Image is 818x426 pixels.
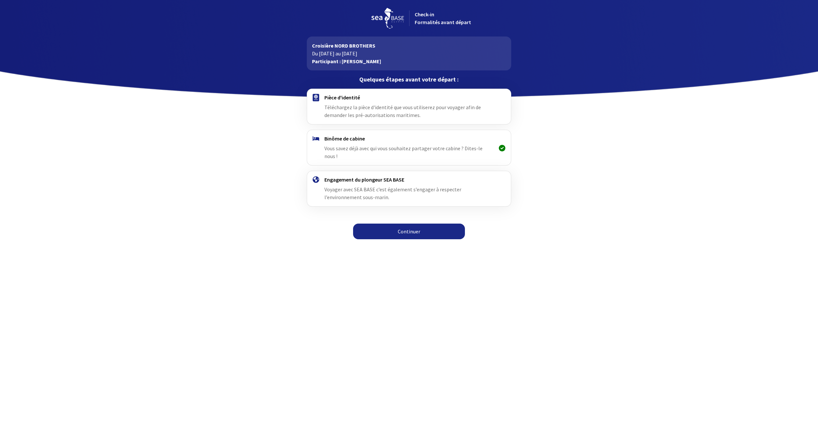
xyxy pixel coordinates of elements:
span: Voyager avec SEA BASE c’est également s’engager à respecter l’environnement sous-marin. [324,186,461,200]
h4: Binôme de cabine [324,135,494,142]
a: Continuer [353,224,465,239]
img: engagement.svg [313,176,319,183]
span: Vous savez déjà avec qui vous souhaitez partager votre cabine ? Dites-le nous ! [324,145,483,159]
p: Quelques étapes avant votre départ : [307,76,511,83]
img: binome.svg [313,136,319,141]
h4: Pièce d'identité [324,94,494,101]
span: Check-in Formalités avant départ [415,11,471,25]
span: Téléchargez la pièce d'identité que vous utiliserez pour voyager afin de demander les pré-autoris... [324,104,481,118]
p: Du [DATE] au [DATE] [312,50,506,57]
p: Participant : [PERSON_NAME] [312,57,506,65]
p: Croisière NORD BROTHERS [312,42,506,50]
h4: Engagement du plongeur SEA BASE [324,176,494,183]
img: logo_seabase.svg [371,8,404,29]
img: passport.svg [313,94,319,101]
